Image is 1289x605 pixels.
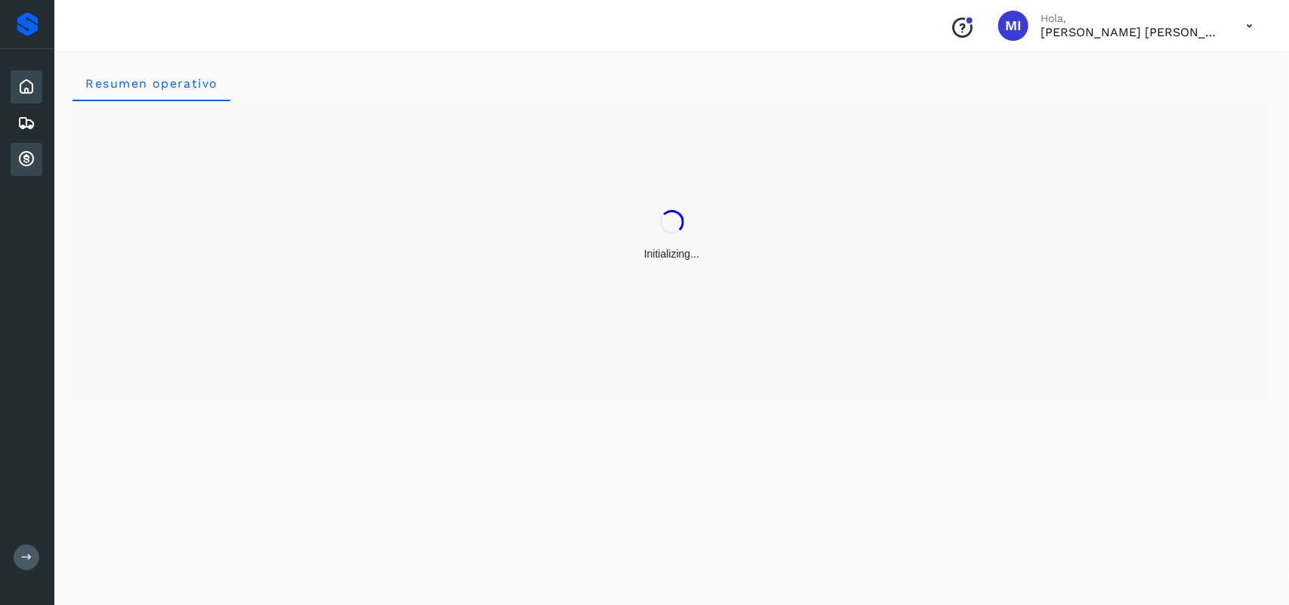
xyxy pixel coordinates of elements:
[1041,12,1222,25] p: Hola,
[11,106,42,140] div: Embarques
[11,143,42,176] div: Cuentas por cobrar
[1041,25,1222,39] p: Magda Imelda Ramos Gelacio
[85,76,218,91] span: Resumen operativo
[11,70,42,103] div: Inicio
